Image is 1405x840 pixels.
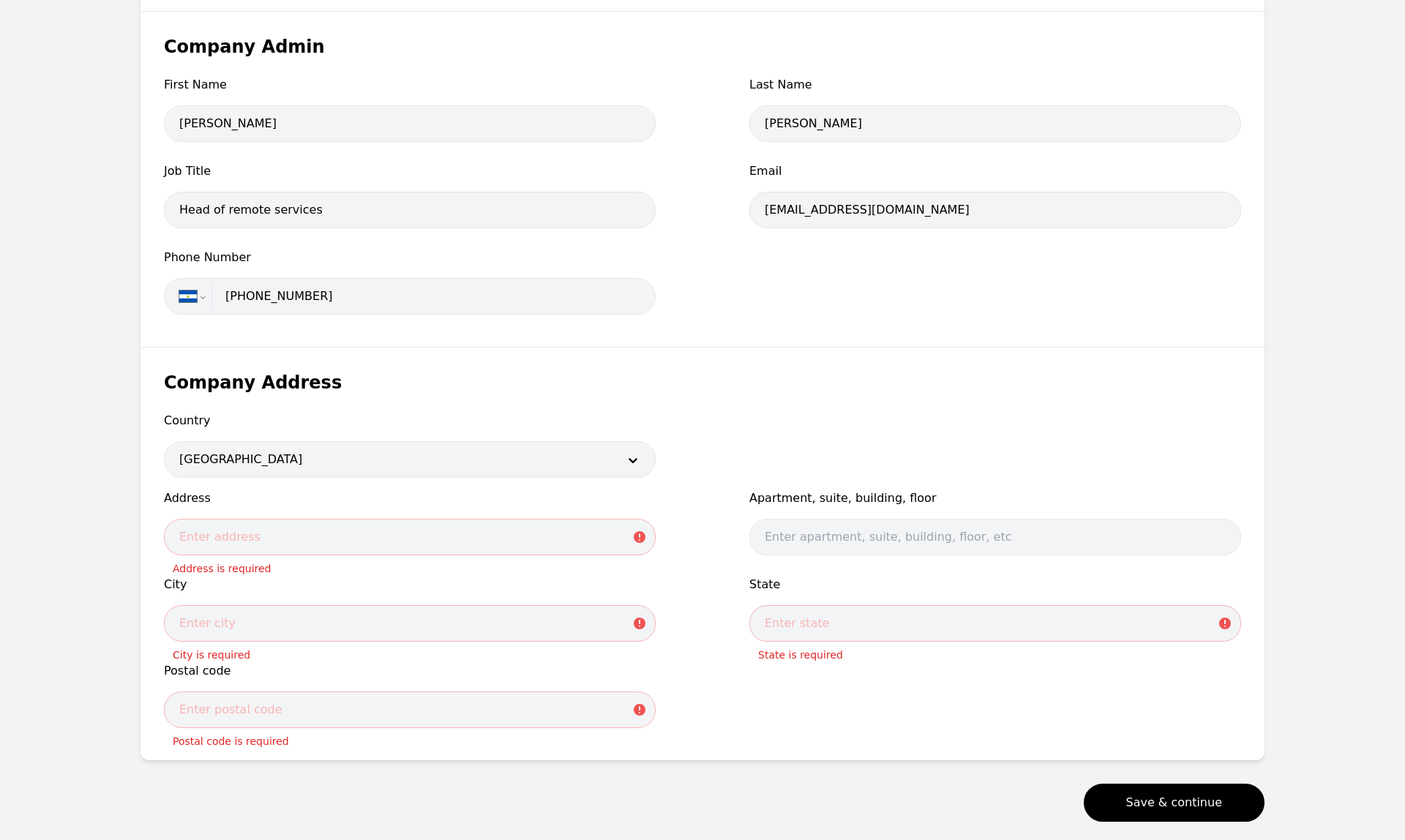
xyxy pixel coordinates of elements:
input: Enter postal code [164,691,656,728]
input: Enter apartment, suite, building, floor, etc [749,519,1241,555]
span: Phone Number [164,249,656,266]
h1: Company Address [164,371,1241,394]
p: Postal code is required [173,734,656,737]
input: Enter last name [749,105,1241,142]
span: Email [749,162,1241,180]
p: Address is required [173,561,656,564]
span: Job Title [164,162,656,180]
h1: Company Admin [164,35,1241,59]
button: Save & continue [1084,784,1265,822]
input: Enter first name [164,105,656,142]
input: Enter job title [164,192,656,228]
span: Apartment, suite, building, floor [749,490,1241,507]
input: Enter state [749,605,1241,642]
span: Last Name [749,76,1241,94]
span: Country [164,412,656,430]
span: First Name [164,76,656,94]
input: Enter address [164,519,656,555]
input: Enter city [164,605,656,642]
span: State [749,576,1241,593]
p: City is required [173,648,656,650]
span: Postal code [164,662,656,680]
input: Enter phone number [217,282,640,311]
span: City [164,576,656,593]
span: Address [164,490,656,507]
input: Enter email [749,192,1241,228]
p: State is required [758,648,1241,650]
